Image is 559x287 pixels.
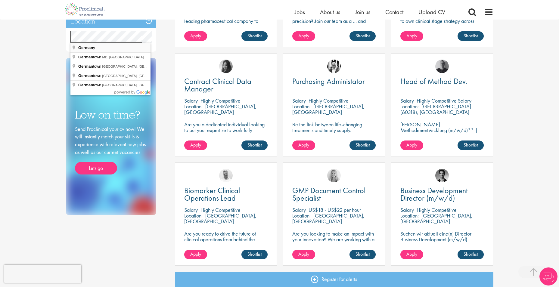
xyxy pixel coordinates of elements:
p: [GEOGRAPHIC_DATA], [GEOGRAPHIC_DATA] [292,212,365,225]
p: US$18 - US$22 per hour [309,206,361,213]
a: Lets go [75,162,117,174]
img: Max Slevogt [435,169,449,182]
p: [GEOGRAPHIC_DATA], [GEOGRAPHIC_DATA] [184,103,256,116]
span: GMP Document Control Specialist [292,185,365,203]
span: Apply [190,251,201,257]
span: [GEOGRAPHIC_DATA], [GEOGRAPHIC_DATA] [102,74,173,78]
a: Upload CV [418,8,445,16]
a: Contract Clinical Data Manager [184,78,268,93]
span: Apply [190,142,201,148]
span: Apply [406,142,417,148]
span: Apply [298,251,309,257]
a: Apply [400,31,423,41]
span: Apply [298,32,309,39]
span: Apply [406,32,417,39]
a: Purchasing Administator [292,78,376,85]
span: Apply [190,32,201,39]
a: Apply [292,250,315,259]
a: Apply [400,140,423,150]
p: [GEOGRAPHIC_DATA], [GEOGRAPHIC_DATA] [400,212,473,225]
span: town [78,83,102,87]
span: Location: [184,103,203,110]
span: Location: [400,103,419,110]
span: [GEOGRAPHIC_DATA], [GEOGRAPHIC_DATA] [102,83,173,87]
p: Are you looking to make an impact with your innovation? We are working with a well-established ph... [292,231,376,259]
span: Location: [400,212,419,219]
a: Join us [355,8,370,16]
span: Contact [385,8,403,16]
span: y [78,45,96,50]
p: [GEOGRAPHIC_DATA] (60318), [GEOGRAPHIC_DATA] [400,103,471,116]
a: Edward Little [327,60,341,73]
span: German [78,45,93,50]
span: Salary [184,97,198,104]
span: Apply [298,142,309,148]
span: MD, [GEOGRAPHIC_DATA] [102,55,144,59]
span: German [78,73,93,78]
a: Shortlist [241,31,268,41]
a: Heidi Hennigan [219,60,233,73]
span: Location: [292,103,311,110]
p: We're hiring a senior regulatory leader to own clinical stage strategy across multiple programs. [400,12,484,29]
a: Shortlist [458,250,484,259]
a: Shortlist [458,140,484,150]
a: Joshua Bye [219,169,233,182]
span: Apply [406,251,417,257]
span: German [78,83,93,87]
p: Highly Competitive [200,97,241,104]
a: Shortlist [349,31,376,41]
a: Apply [184,250,207,259]
p: Be the link between life-changing treatments and timely supply. [292,122,376,133]
span: Location: [292,212,311,219]
span: Salary [292,97,306,104]
p: [GEOGRAPHIC_DATA], [GEOGRAPHIC_DATA] [292,103,365,116]
p: Are you ready to drive the future of clinical operations from behind the scenes? Looking to be in... [184,231,268,259]
span: Head of Method Dev. [400,76,467,86]
h3: Low on time? [75,109,147,121]
a: Shortlist [241,140,268,150]
a: Biomarker Clinical Operations Lead [184,187,268,202]
span: [GEOGRAPHIC_DATA], [GEOGRAPHIC_DATA] [102,65,173,68]
span: town [78,73,102,78]
p: Highly Competitive [309,97,349,104]
a: Apply [292,31,315,41]
span: German [78,55,93,59]
span: Salary [184,206,198,213]
span: Salary [292,206,306,213]
span: town [78,64,102,69]
a: Shortlist [241,250,268,259]
a: Business Development Director (m/w/d) [400,187,484,202]
p: [GEOGRAPHIC_DATA], [GEOGRAPHIC_DATA] [184,212,256,225]
span: Salary [400,97,414,104]
a: Shortlist [458,31,484,41]
iframe: reCAPTCHA [4,265,81,283]
p: Highly Competitive Salary [417,97,471,104]
a: Register for alerts [175,272,493,287]
a: Shortlist [349,250,376,259]
p: [PERSON_NAME] Methodenentwicklung (m/w/d)** | Dauerhaft | Biowissenschaften | [GEOGRAPHIC_DATA] (... [400,122,484,150]
span: German [78,64,93,69]
span: Salary [400,206,414,213]
a: Apply [184,140,207,150]
a: Apply [400,250,423,259]
p: Highly Competitive [200,206,241,213]
p: Suchen wir aktuell eine(n) Director Business Development (m/w/d) Standort: [GEOGRAPHIC_DATA] | Mo... [400,231,484,254]
img: Shannon Briggs [327,169,341,182]
a: About us [320,8,340,16]
img: Felix Zimmer [435,60,449,73]
a: Jobs [295,8,305,16]
div: Send Proclinical your cv now! We will instantly match your skills & experience with relevant new ... [75,125,147,175]
span: Biomarker Clinical Operations Lead [184,185,240,203]
a: Apply [184,31,207,41]
h3: Location [66,15,156,28]
span: Purchasing Administator [292,76,365,86]
a: Shortlist [349,140,376,150]
span: town [78,55,102,59]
